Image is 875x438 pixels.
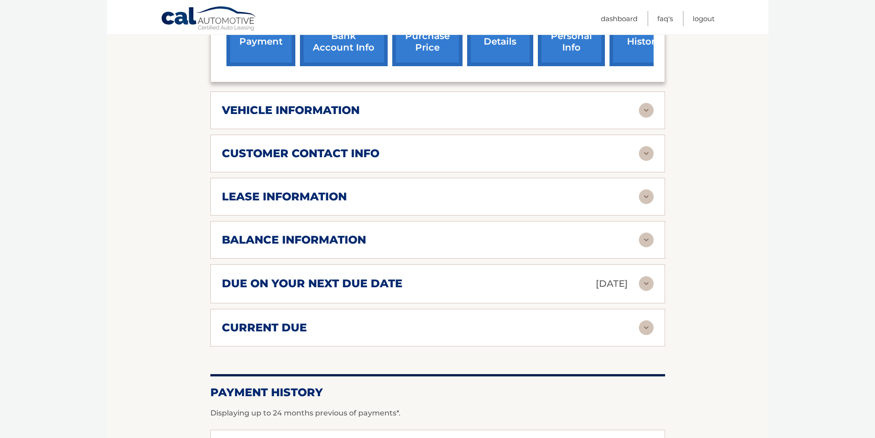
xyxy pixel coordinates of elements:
p: [DATE] [596,276,628,292]
h2: balance information [222,233,366,247]
a: Cal Automotive [161,6,257,33]
p: Displaying up to 24 months previous of payments*. [210,408,665,419]
a: payment history [610,6,678,66]
img: accordion-rest.svg [639,103,654,118]
a: make a payment [226,6,295,66]
a: Dashboard [601,11,638,26]
a: FAQ's [657,11,673,26]
h2: vehicle information [222,103,360,117]
h2: current due [222,321,307,335]
a: Logout [693,11,715,26]
img: accordion-rest.svg [639,233,654,247]
h2: customer contact info [222,147,379,160]
img: accordion-rest.svg [639,189,654,204]
a: account details [467,6,533,66]
h2: lease information [222,190,347,204]
img: accordion-rest.svg [639,276,654,291]
a: request purchase price [392,6,463,66]
a: Add/Remove bank account info [300,6,388,66]
img: accordion-rest.svg [639,320,654,335]
a: update personal info [538,6,605,66]
img: accordion-rest.svg [639,146,654,161]
h2: due on your next due date [222,277,402,290]
h2: Payment History [210,386,665,399]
